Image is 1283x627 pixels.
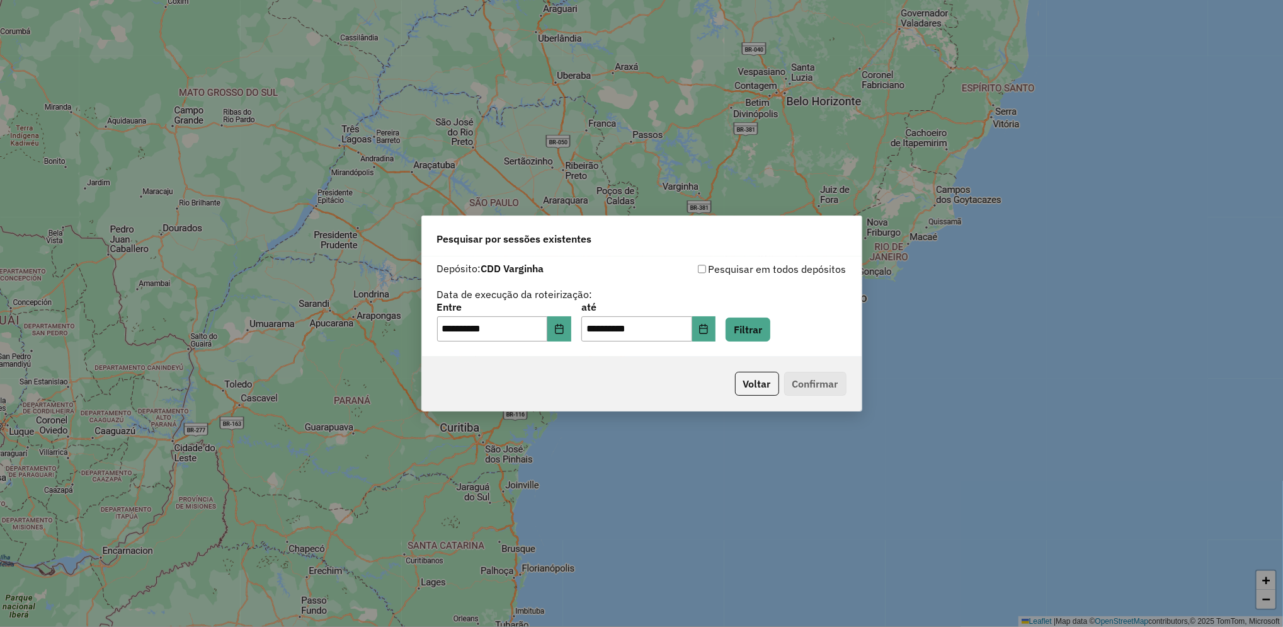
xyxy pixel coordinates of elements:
strong: CDD Varginha [481,262,544,275]
span: Pesquisar por sessões existentes [437,231,592,246]
button: Voltar [735,372,779,396]
button: Choose Date [547,316,571,342]
div: Pesquisar em todos depósitos [642,262,847,277]
button: Filtrar [726,318,770,342]
button: Choose Date [692,316,716,342]
label: até [581,299,716,314]
label: Data de execução da roteirização: [437,287,593,302]
label: Entre [437,299,571,314]
label: Depósito: [437,261,544,276]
